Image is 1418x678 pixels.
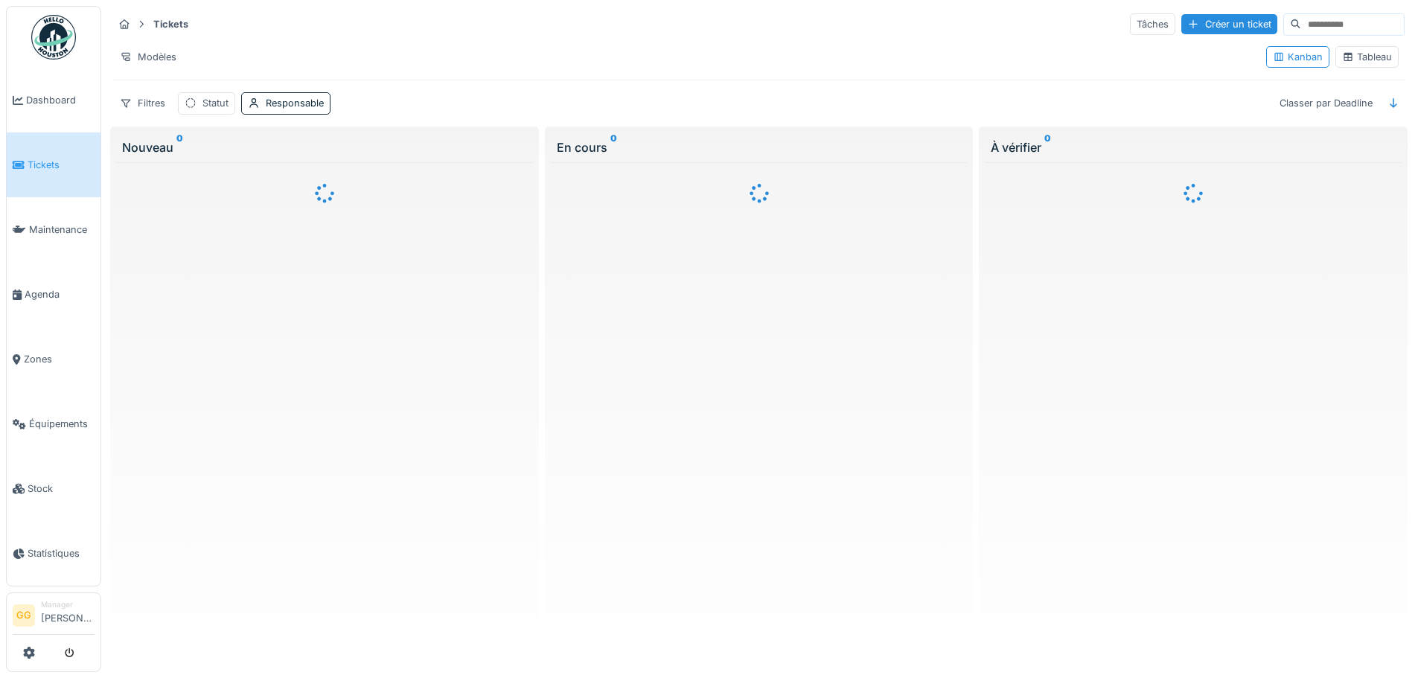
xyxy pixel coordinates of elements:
[1273,50,1323,64] div: Kanban
[610,138,617,156] sup: 0
[7,132,100,197] a: Tickets
[991,138,1396,156] div: À vérifier
[7,197,100,262] a: Maintenance
[176,138,183,156] sup: 0
[557,138,962,156] div: En cours
[7,391,100,456] a: Équipements
[113,46,183,68] div: Modèles
[28,158,95,172] span: Tickets
[7,521,100,586] a: Statistiques
[41,599,95,610] div: Manager
[41,599,95,631] li: [PERSON_NAME]
[1273,92,1379,114] div: Classer par Deadline
[1044,138,1051,156] sup: 0
[25,287,95,301] span: Agenda
[1342,50,1392,64] div: Tableau
[24,352,95,366] span: Zones
[202,96,229,110] div: Statut
[13,604,35,627] li: GG
[147,17,194,31] strong: Tickets
[1181,14,1277,34] div: Créer un ticket
[1130,13,1175,35] div: Tâches
[7,262,100,327] a: Agenda
[29,417,95,431] span: Équipements
[28,546,95,560] span: Statistiques
[7,456,100,521] a: Stock
[7,68,100,132] a: Dashboard
[122,138,527,156] div: Nouveau
[13,599,95,635] a: GG Manager[PERSON_NAME]
[31,15,76,60] img: Badge_color-CXgf-gQk.svg
[29,223,95,237] span: Maintenance
[266,96,324,110] div: Responsable
[113,92,172,114] div: Filtres
[26,93,95,107] span: Dashboard
[28,482,95,496] span: Stock
[7,327,100,391] a: Zones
